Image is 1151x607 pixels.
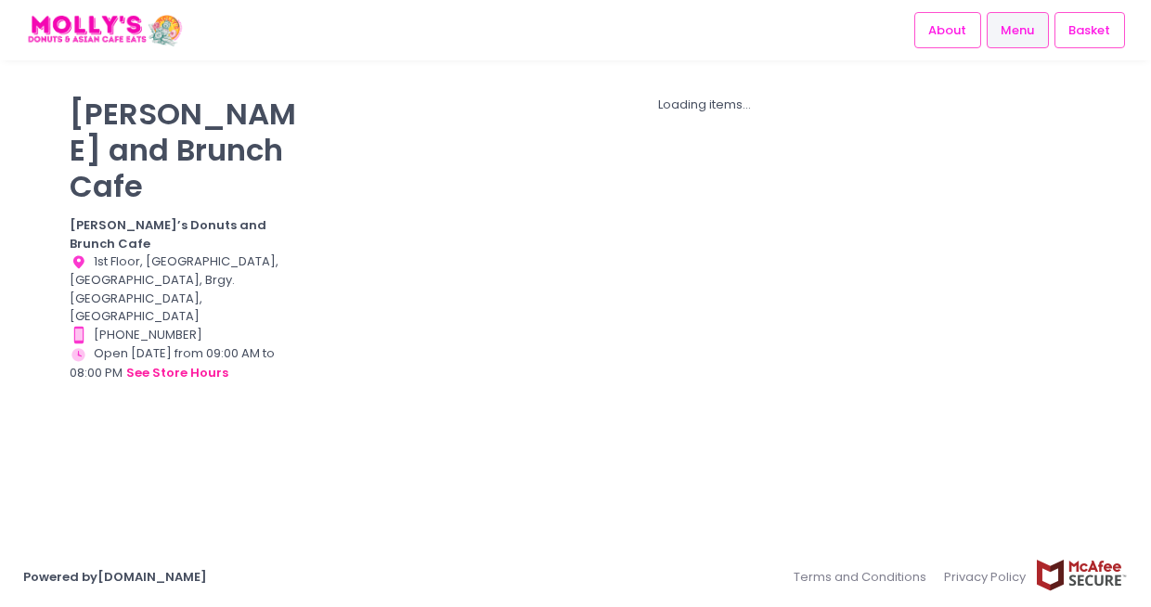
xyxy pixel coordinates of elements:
a: About [914,12,981,47]
span: Menu [1001,21,1034,40]
button: see store hours [125,363,229,383]
img: logo [23,14,186,46]
img: mcafee-secure [1035,559,1128,591]
b: [PERSON_NAME]’s Donuts and Brunch Cafe [70,216,266,252]
p: [PERSON_NAME] and Brunch Cafe [70,96,305,204]
a: Menu [987,12,1049,47]
div: 1st Floor, [GEOGRAPHIC_DATA], [GEOGRAPHIC_DATA], Brgy. [GEOGRAPHIC_DATA], [GEOGRAPHIC_DATA] [70,252,305,326]
a: Privacy Policy [936,559,1036,595]
span: Basket [1068,21,1110,40]
div: Open [DATE] from 09:00 AM to 08:00 PM [70,344,305,383]
span: About [928,21,966,40]
a: Powered by[DOMAIN_NAME] [23,568,207,586]
div: [PHONE_NUMBER] [70,326,305,344]
a: Terms and Conditions [794,559,936,595]
div: Loading items... [329,96,1081,114]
